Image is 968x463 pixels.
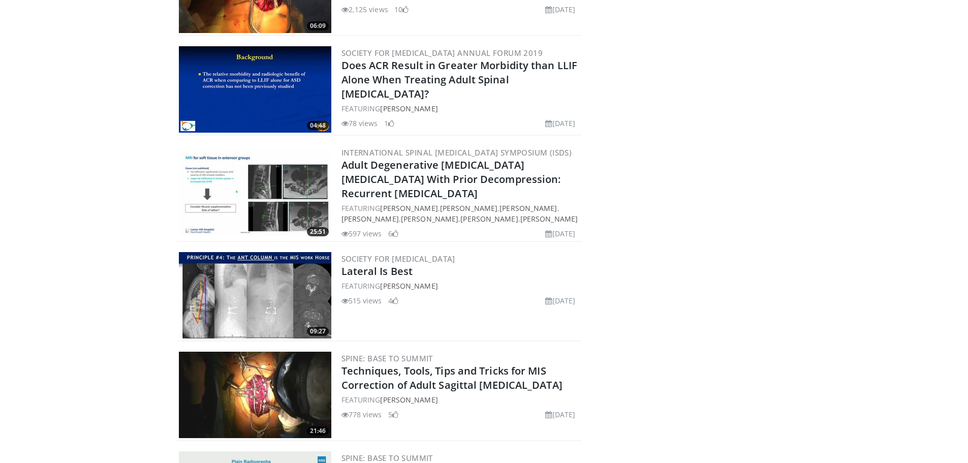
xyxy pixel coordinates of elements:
li: 778 views [341,409,382,420]
a: [PERSON_NAME] [380,203,438,213]
li: [DATE] [545,118,575,129]
a: [PERSON_NAME] [380,104,438,113]
img: bae61f89-ae6b-4f09-a51c-2ef302f4cfb9.300x170_q85_crop-smart_upscale.jpg [179,149,331,236]
div: FEATURING [341,103,580,114]
img: 95a332b9-eb51-42eb-b4d9-8532637dd63f.300x170_q85_crop-smart_upscale.jpg [179,352,331,438]
li: 78 views [341,118,378,129]
span: 09:27 [307,327,329,336]
li: 5 [388,409,398,420]
div: FEATURING , , , , , , [341,203,580,224]
li: 515 views [341,295,382,306]
div: FEATURING [341,281,580,291]
span: 21:46 [307,426,329,436]
a: [PERSON_NAME] [520,214,578,224]
a: 25:51 [179,149,331,236]
span: 25:51 [307,227,329,236]
a: Society for [MEDICAL_DATA] [341,254,455,264]
span: 04:48 [307,121,329,130]
li: [DATE] [545,228,575,239]
span: 06:09 [307,21,329,30]
div: FEATURING [341,394,580,405]
a: Techniques, Tools, Tips and Tricks for MIS Correction of Adult Sagittal [MEDICAL_DATA] [341,364,563,392]
li: [DATE] [545,4,575,15]
a: 21:46 [179,352,331,438]
a: Society for [MEDICAL_DATA] Annual Forum 2019 [341,48,543,58]
li: 597 views [341,228,382,239]
a: [PERSON_NAME] [380,395,438,405]
li: 1 [384,118,394,129]
a: Spine: Base to Summit [341,453,433,463]
a: [PERSON_NAME] [460,214,518,224]
li: [DATE] [545,295,575,306]
a: Adult Degenerative [MEDICAL_DATA] [MEDICAL_DATA] With Prior Decompression: Recurrent [MEDICAL_DATA] [341,158,561,200]
a: Spine: Base to Summit [341,353,433,363]
li: 2,125 views [341,4,388,15]
li: 6 [388,228,398,239]
a: Lateral Is Best [341,264,413,278]
a: [PERSON_NAME] [401,214,458,224]
a: 09:27 [179,252,331,338]
a: 04:48 [179,46,331,133]
a: Does ACR Result in Greater Morbidity than LLIF Alone When Treating Adult Spinal [MEDICAL_DATA]? [341,58,578,101]
a: [PERSON_NAME] [341,214,399,224]
li: [DATE] [545,409,575,420]
img: 10af26d0-4db4-4515-bc46-ed4a9b44fc7e.300x170_q85_crop-smart_upscale.jpg [179,252,331,338]
a: [PERSON_NAME] [380,281,438,291]
li: 4 [388,295,398,306]
img: 85ebd557-1bed-4e5b-8604-9ffc883f2f7a.300x170_q85_crop-smart_upscale.jpg [179,46,331,133]
li: 10 [394,4,409,15]
a: [PERSON_NAME] [499,203,557,213]
a: [PERSON_NAME] [440,203,497,213]
a: International Spinal [MEDICAL_DATA] Symposium (ISDS) [341,147,572,158]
